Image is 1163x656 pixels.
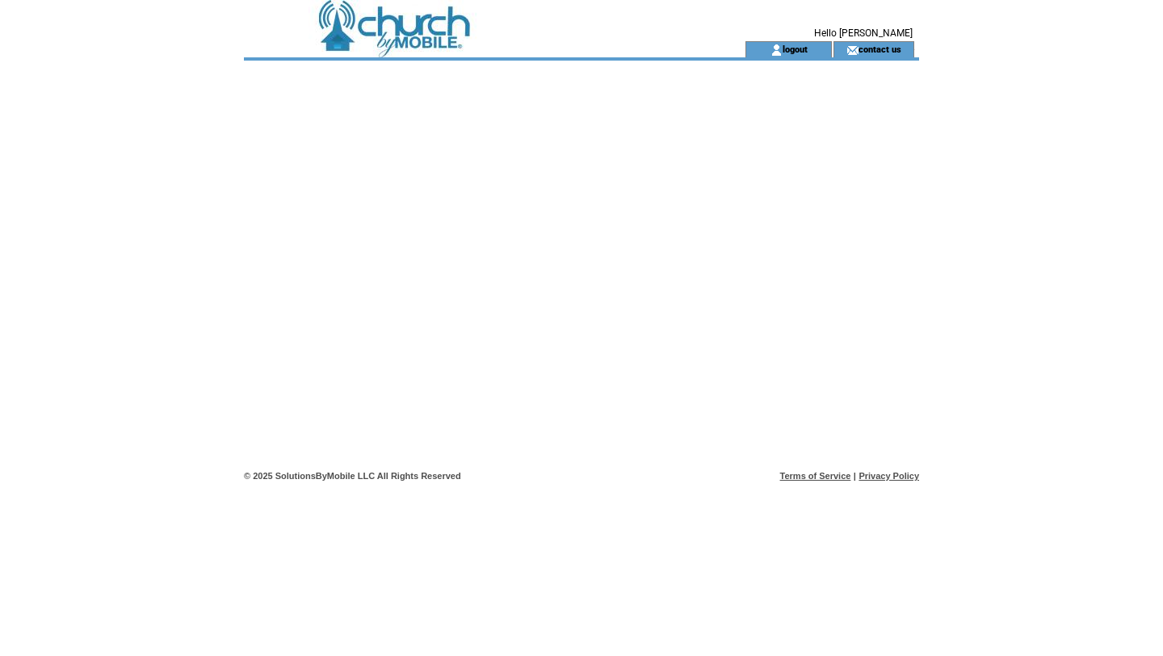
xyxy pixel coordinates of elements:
[854,471,856,481] span: |
[780,471,851,481] a: Terms of Service
[859,44,901,54] a: contact us
[783,44,808,54] a: logout
[770,44,783,57] img: account_icon.gif
[859,471,919,481] a: Privacy Policy
[244,471,461,481] span: © 2025 SolutionsByMobile LLC All Rights Reserved
[814,27,913,39] span: Hello [PERSON_NAME]
[846,44,859,57] img: contact_us_icon.gif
